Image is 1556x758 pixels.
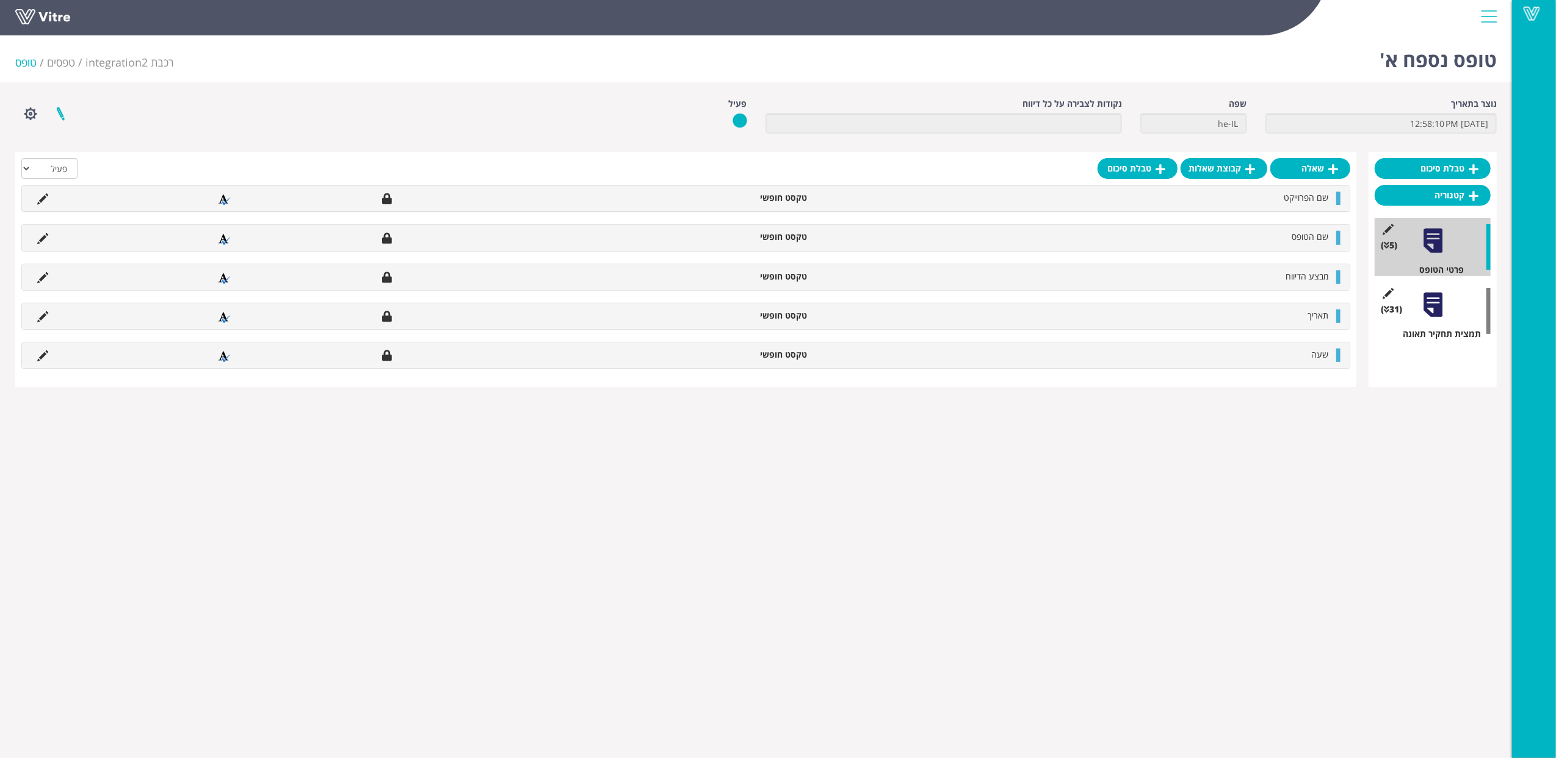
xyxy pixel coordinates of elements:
span: תאריך [1308,309,1328,321]
span: שעה [1311,348,1328,360]
label: נקודות לצבירה על כל דיווח [1022,98,1122,110]
span: (31 ) [1381,303,1402,316]
a: טבלת סיכום [1375,158,1491,179]
li: טקסט חופשי [618,309,813,322]
span: שם הפרוייקט [1284,192,1328,203]
div: פרטי הטופס [1384,264,1491,276]
a: קטגוריה [1375,185,1491,206]
a: קבוצת שאלות [1181,158,1267,179]
li: טקסט חופשי [618,348,813,361]
label: פעיל [729,98,747,110]
div: תמצית תחקיר תאונה [1384,328,1491,340]
li: טקסט חופשי [618,231,813,243]
h1: טופס נספח א' [1380,31,1497,82]
li: טקסט חופשי [618,270,813,283]
a: טבלת סיכום [1098,158,1178,179]
li: טקסט חופשי [618,192,813,204]
a: שאלה [1270,158,1350,179]
span: 337 [85,55,174,70]
a: טפסים [47,55,75,70]
span: שם הטופס [1292,231,1328,242]
li: טופס [15,55,47,71]
span: מבצע הדיווח [1286,270,1328,282]
label: שפה [1229,98,1247,110]
span: (5 ) [1381,239,1397,251]
label: נוצר בתאריך [1451,98,1497,110]
img: yes [733,113,747,128]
